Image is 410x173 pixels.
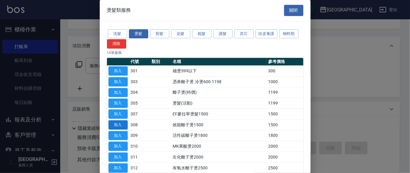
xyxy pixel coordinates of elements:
[171,66,267,77] td: 補燙599以下
[267,66,303,77] td: 300
[129,76,150,87] td: 303
[107,7,131,13] span: 燙髮類服務
[107,50,303,55] p: 14 筆服務
[171,76,267,87] td: 憑券離子燙.冷燙600-1198
[129,29,148,39] button: 燙髮
[267,152,303,163] td: 2000
[129,109,150,120] td: 307
[171,87,267,98] td: 離子燙(特價)
[129,66,150,77] td: 301
[171,98,267,109] td: 燙髮(活動)
[171,58,267,66] th: 名稱
[171,130,267,141] td: 活性碳離子燙1800
[108,88,128,97] button: 加入
[107,39,126,49] button: 清除
[108,120,128,130] button: 加入
[108,109,128,119] button: 加入
[267,109,303,120] td: 1500
[267,130,303,141] td: 1800
[267,141,303,152] td: 2000
[267,76,303,87] td: 1000
[150,58,171,66] th: 類別
[255,29,278,39] button: 頭皮養護
[267,98,303,109] td: 1199
[192,29,211,39] button: 梳髮
[129,130,150,141] td: 309
[279,29,299,39] button: 物料類
[171,119,267,130] td: 效能離子燙1500
[108,153,128,162] button: 加入
[129,98,150,109] td: 305
[234,29,254,39] button: 其它
[129,141,150,152] td: 310
[213,29,233,39] button: 護髮
[129,87,150,98] td: 304
[171,141,267,152] td: MK果酸燙2000
[171,152,267,163] td: 生化離子燙2000
[129,119,150,130] td: 308
[267,58,303,66] th: 參考價格
[171,109,267,120] td: EF麥拉寧燙髮1500
[108,142,128,151] button: 加入
[108,29,127,39] button: 洗髮
[108,99,128,108] button: 加入
[108,77,128,86] button: 加入
[284,5,303,16] button: 關閉
[171,29,190,39] button: 染髮
[108,66,128,76] button: 加入
[108,163,128,173] button: 加入
[267,119,303,130] td: 1500
[108,131,128,140] button: 加入
[150,29,169,39] button: 剪髮
[129,152,150,163] td: 311
[267,87,303,98] td: 1199
[129,58,150,66] th: 代號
